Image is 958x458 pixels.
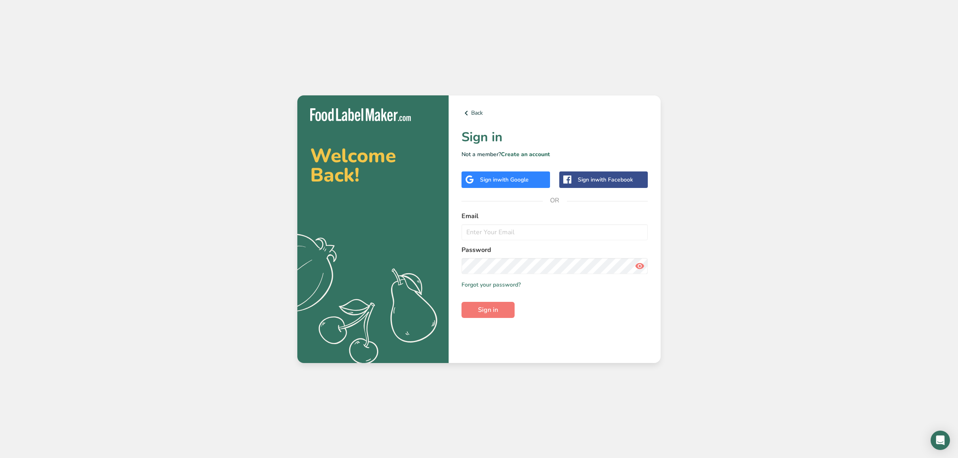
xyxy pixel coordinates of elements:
a: Back [461,108,648,118]
span: with Facebook [595,176,633,184]
a: Forgot your password? [461,281,521,289]
h1: Sign in [461,128,648,147]
label: Email [461,211,648,221]
span: with Google [497,176,529,184]
button: Sign in [461,302,515,318]
input: Enter Your Email [461,224,648,240]
div: Sign in [578,175,633,184]
label: Password [461,245,648,255]
span: Sign in [478,305,498,315]
a: Create an account [501,151,550,158]
div: Sign in [480,175,529,184]
span: OR [543,188,567,212]
h2: Welcome Back! [310,146,436,185]
p: Not a member? [461,150,648,159]
div: Open Intercom Messenger [931,431,950,450]
img: Food Label Maker [310,108,411,122]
